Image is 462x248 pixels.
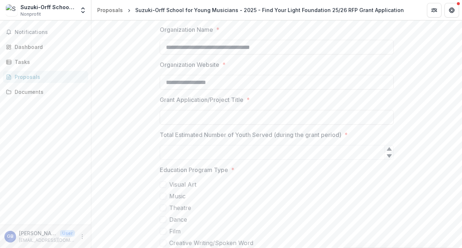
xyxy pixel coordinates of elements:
div: Documents [15,88,82,96]
button: Get Help [444,3,459,18]
span: Visual Art [169,180,196,189]
span: Notifications [15,29,85,35]
div: Suzuki-Orff School for Young Musicians [20,3,75,11]
div: Proposals [15,73,82,81]
span: Dance [169,215,187,224]
button: More [78,232,87,241]
nav: breadcrumb [94,5,407,15]
a: Proposals [94,5,126,15]
span: Film [169,227,181,236]
a: Proposals [3,71,88,83]
p: Organization Name [160,25,213,34]
p: Education Program Type [160,165,228,174]
img: Suzuki-Orff School for Young Musicians [6,4,18,16]
span: Creative Writing/Spoken Word [169,239,253,247]
div: Proposals [97,6,123,14]
div: Tasks [15,58,82,66]
button: Open entity switcher [78,3,88,18]
span: Music [169,192,186,201]
a: Dashboard [3,41,88,53]
p: [PERSON_NAME] [19,229,57,237]
p: Organization Website [160,60,219,69]
a: Documents [3,86,88,98]
p: [EMAIL_ADDRESS][DOMAIN_NAME] [19,237,75,244]
button: Notifications [3,26,88,38]
span: Nonprofit [20,11,41,18]
div: Dashboard [15,43,82,51]
button: Partners [427,3,442,18]
p: Total Estimated Number of Youth Served (during the grant period) [160,130,341,139]
span: Theatre [169,203,191,212]
a: Tasks [3,56,88,68]
div: Suzuki-Orff School for Young Musicians - 2025 - Find Your Light Foundation 25/26 RFP Grant Applic... [135,6,404,14]
div: Gosia Bagley [7,234,14,239]
p: User [60,230,75,237]
p: Grant Application/Project Title [160,95,243,104]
